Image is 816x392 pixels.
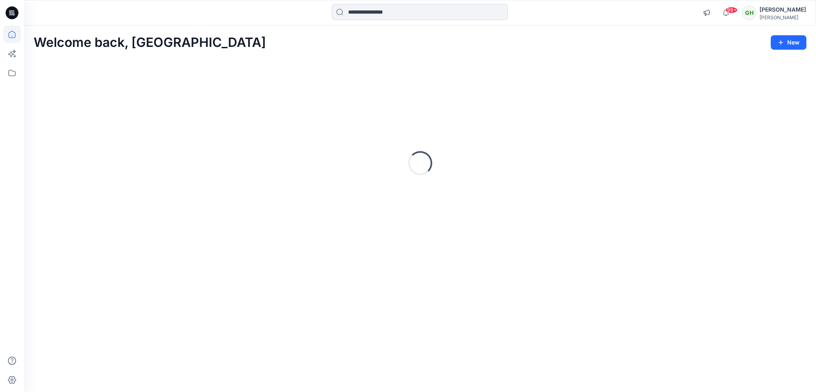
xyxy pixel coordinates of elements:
span: 99+ [725,7,737,13]
div: [PERSON_NAME] [760,14,806,20]
div: GH [742,6,756,20]
div: [PERSON_NAME] [760,5,806,14]
h2: Welcome back, [GEOGRAPHIC_DATA] [34,35,266,50]
button: New [771,35,806,50]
